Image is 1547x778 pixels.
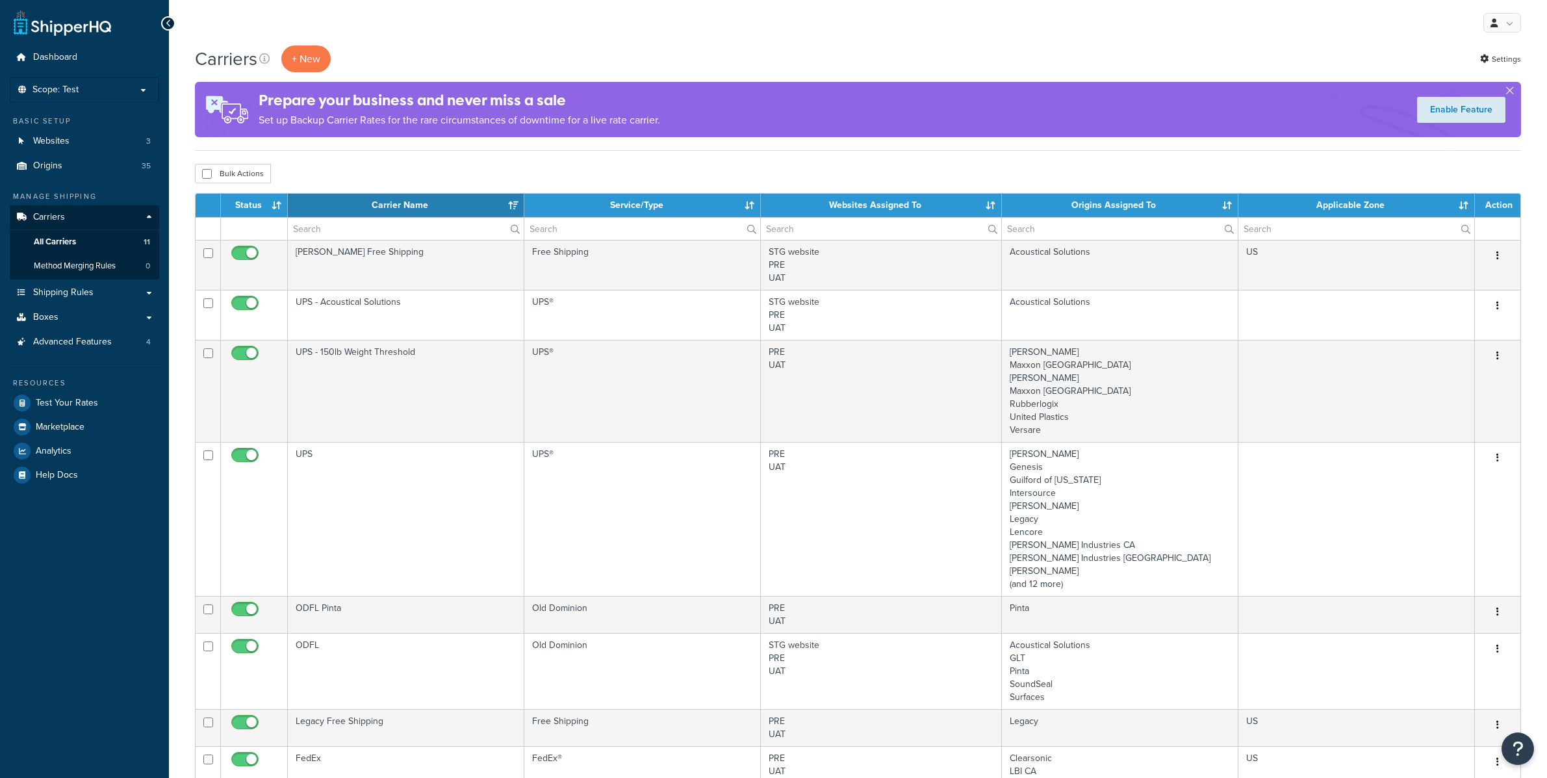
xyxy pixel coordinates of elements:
[142,161,151,172] span: 35
[34,237,76,248] span: All Carriers
[33,212,65,223] span: Carriers
[33,161,62,172] span: Origins
[146,261,150,272] span: 0
[1417,97,1505,123] a: Enable Feature
[288,218,524,240] input: Search
[1002,442,1238,596] td: [PERSON_NAME] Genesis Guilford of [US_STATE] Intersource [PERSON_NAME] Legacy Lencore [PERSON_NAM...
[195,46,257,71] h1: Carriers
[524,442,761,596] td: UPS®
[761,633,1002,709] td: STG website PRE UAT
[1238,709,1475,746] td: US
[33,52,77,63] span: Dashboard
[10,254,159,278] li: Method Merging Rules
[1002,709,1238,746] td: Legacy
[36,422,84,433] span: Marketplace
[10,415,159,439] a: Marketplace
[10,154,159,178] a: Origins 35
[195,164,271,183] button: Bulk Actions
[1002,596,1238,633] td: Pinta
[761,442,1002,596] td: PRE UAT
[10,254,159,278] a: Method Merging Rules 0
[524,596,761,633] td: Old Dominion
[761,240,1002,290] td: STG website PRE UAT
[1002,290,1238,340] td: Acoustical Solutions
[1002,194,1238,217] th: Origins Assigned To: activate to sort column ascending
[36,398,98,409] span: Test Your Rates
[524,240,761,290] td: Free Shipping
[10,116,159,127] div: Basic Setup
[1002,340,1238,442] td: [PERSON_NAME] Maxxon [GEOGRAPHIC_DATA] [PERSON_NAME] Maxxon [GEOGRAPHIC_DATA] Rubberlogix United ...
[195,82,259,137] img: ad-rules-rateshop-fe6ec290ccb7230408bd80ed9643f0289d75e0ffd9eb532fc0e269fcd187b520.png
[1238,240,1475,290] td: US
[10,378,159,389] div: Resources
[761,218,1001,240] input: Search
[1475,194,1520,217] th: Action
[761,290,1002,340] td: STG website PRE UAT
[14,10,111,36] a: ShipperHQ Home
[1502,733,1534,765] button: Open Resource Center
[288,340,524,442] td: UPS - 150lb Weight Threshold
[1002,633,1238,709] td: Acoustical Solutions GLT Pinta SoundSeal Surfaces
[144,237,150,248] span: 11
[146,136,151,147] span: 3
[34,261,116,272] span: Method Merging Rules
[288,194,524,217] th: Carrier Name: activate to sort column ascending
[10,230,159,254] a: All Carriers 11
[32,84,79,96] span: Scope: Test
[10,205,159,229] a: Carriers
[10,230,159,254] li: All Carriers
[10,463,159,487] a: Help Docs
[524,340,761,442] td: UPS®
[10,154,159,178] li: Origins
[10,45,159,70] a: Dashboard
[259,111,660,129] p: Set up Backup Carrier Rates for the rare circumstances of downtime for a live rate carrier.
[10,305,159,330] a: Boxes
[524,218,760,240] input: Search
[259,90,660,111] h4: Prepare your business and never miss a sale
[10,281,159,305] a: Shipping Rules
[524,194,761,217] th: Service/Type: activate to sort column ascending
[288,290,524,340] td: UPS - Acoustical Solutions
[10,191,159,202] div: Manage Shipping
[1002,218,1238,240] input: Search
[33,337,112,348] span: Advanced Features
[36,446,71,457] span: Analytics
[10,129,159,153] a: Websites 3
[10,391,159,415] a: Test Your Rates
[1238,218,1474,240] input: Search
[221,194,288,217] th: Status: activate to sort column ascending
[761,709,1002,746] td: PRE UAT
[36,470,78,481] span: Help Docs
[288,633,524,709] td: ODFL
[761,194,1002,217] th: Websites Assigned To: activate to sort column ascending
[524,709,761,746] td: Free Shipping
[288,596,524,633] td: ODFL Pinta
[1002,240,1238,290] td: Acoustical Solutions
[10,330,159,354] li: Advanced Features
[1480,50,1521,68] a: Settings
[288,709,524,746] td: Legacy Free Shipping
[288,442,524,596] td: UPS
[10,205,159,279] li: Carriers
[33,136,70,147] span: Websites
[10,330,159,354] a: Advanced Features 4
[10,129,159,153] li: Websites
[524,290,761,340] td: UPS®
[10,439,159,463] a: Analytics
[281,45,331,72] button: + New
[761,596,1002,633] td: PRE UAT
[33,287,94,298] span: Shipping Rules
[1238,194,1475,217] th: Applicable Zone: activate to sort column ascending
[146,337,151,348] span: 4
[33,312,58,323] span: Boxes
[288,240,524,290] td: [PERSON_NAME] Free Shipping
[761,340,1002,442] td: PRE UAT
[524,633,761,709] td: Old Dominion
